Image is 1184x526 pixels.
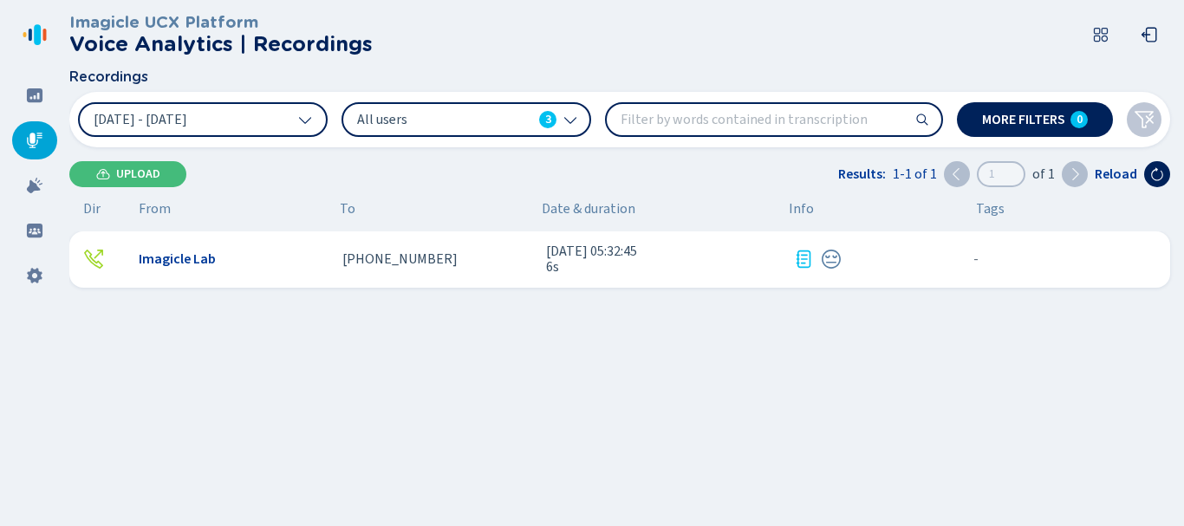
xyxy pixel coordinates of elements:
span: 0 [1077,113,1083,127]
span: 1-1 of 1 [893,166,937,182]
svg: chevron-left [950,167,964,181]
span: Recordings [69,69,148,85]
svg: journal-text [793,249,814,269]
svg: icon-emoji-neutral [821,249,842,269]
span: Dir [83,201,101,217]
span: [PHONE_NUMBER] [342,251,458,267]
svg: mic-fill [26,132,43,149]
div: Recordings [12,121,57,159]
button: Previous page [944,161,970,187]
div: Alarms [12,166,57,205]
button: Clear filters [1127,102,1161,137]
span: All users [357,110,532,129]
svg: funnel-disabled [1134,109,1155,130]
button: More filters0 [957,102,1113,137]
div: Dashboard [12,76,57,114]
span: [DATE] - [DATE] [94,113,187,127]
svg: search [915,113,929,127]
span: Reload [1095,166,1137,182]
span: Upload [116,167,160,181]
svg: cloud-upload [96,167,110,181]
span: of 1 [1032,166,1055,182]
span: 6s [546,259,779,275]
div: Groups [12,211,57,250]
svg: chevron-right [1068,167,1082,181]
svg: groups-filled [26,222,43,239]
input: Filter by words contained in transcription [607,104,941,135]
svg: telephone-outbound [83,249,104,269]
span: [DATE] 05:32:45 [546,244,779,259]
span: To [340,201,355,217]
span: No tags assigned [973,251,979,267]
h3: Imagicle UCX Platform [69,13,373,32]
button: Upload [69,161,186,187]
svg: chevron-down [563,113,577,127]
svg: arrow-clockwise [1150,167,1164,181]
span: Tags [976,201,1005,217]
svg: chevron-down [298,113,312,127]
div: Outgoing call [83,249,104,269]
div: Neutral sentiment [821,249,842,269]
span: Date & duration [542,201,775,217]
span: From [139,201,171,217]
svg: alarm-filled [26,177,43,194]
button: Reload the current page [1144,161,1170,187]
span: Info [789,201,814,217]
svg: box-arrow-left [1141,26,1158,43]
span: 3 [545,111,551,128]
span: Imagicle Lab [139,251,216,267]
div: Transcription available [793,249,814,269]
span: Results: [838,166,886,182]
span: More filters [982,113,1065,127]
svg: dashboard-filled [26,87,43,104]
h2: Voice Analytics | Recordings [69,32,373,56]
button: [DATE] - [DATE] [78,102,328,137]
div: Settings [12,257,57,295]
button: Next page [1062,161,1088,187]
